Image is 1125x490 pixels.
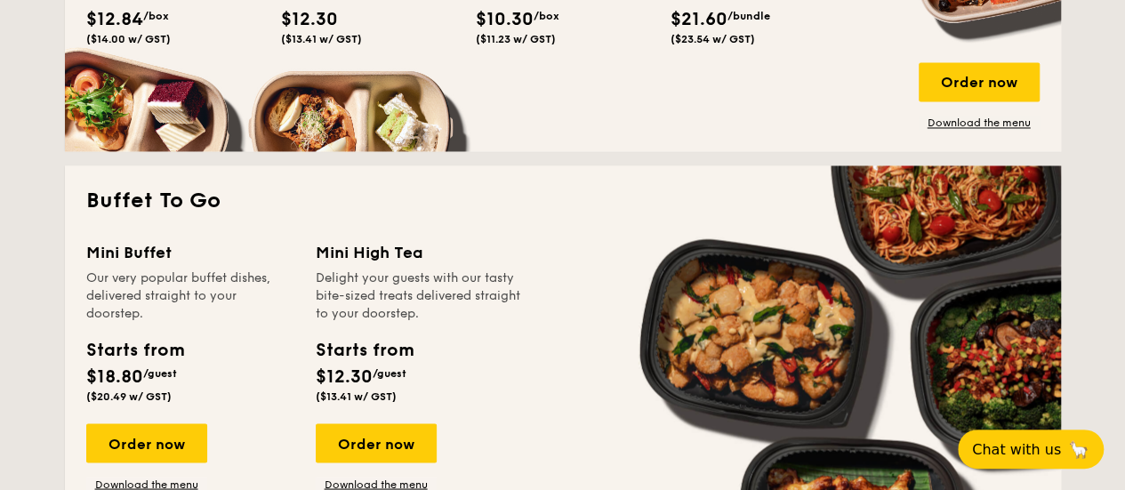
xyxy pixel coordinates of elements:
span: ($14.00 w/ GST) [86,33,171,45]
span: /bundle [727,10,770,22]
span: $21.60 [671,9,727,30]
span: $12.30 [316,365,373,387]
div: Delight your guests with our tasty bite-sized treats delivered straight to your doorstep. [316,269,524,322]
span: /guest [143,366,177,379]
div: Order now [919,62,1040,101]
span: /guest [373,366,406,379]
span: $18.80 [86,365,143,387]
span: $12.30 [281,9,338,30]
div: Mini High Tea [316,240,524,265]
span: ($13.41 w/ GST) [281,33,362,45]
span: ($13.41 w/ GST) [316,390,397,402]
span: ($20.49 w/ GST) [86,390,172,402]
span: $10.30 [476,9,534,30]
h2: Buffet To Go [86,187,1040,215]
div: Order now [316,423,437,462]
span: 🦙 [1068,439,1089,460]
span: ($11.23 w/ GST) [476,33,556,45]
div: Mini Buffet [86,240,294,265]
span: $12.84 [86,9,143,30]
div: Starts from [86,336,183,363]
div: Our very popular buffet dishes, delivered straight to your doorstep. [86,269,294,322]
div: Order now [86,423,207,462]
a: Download the menu [919,116,1040,130]
span: ($23.54 w/ GST) [671,33,755,45]
div: Starts from [316,336,413,363]
span: /box [534,10,559,22]
span: /box [143,10,169,22]
button: Chat with us🦙 [958,430,1104,469]
span: Chat with us [972,441,1061,458]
